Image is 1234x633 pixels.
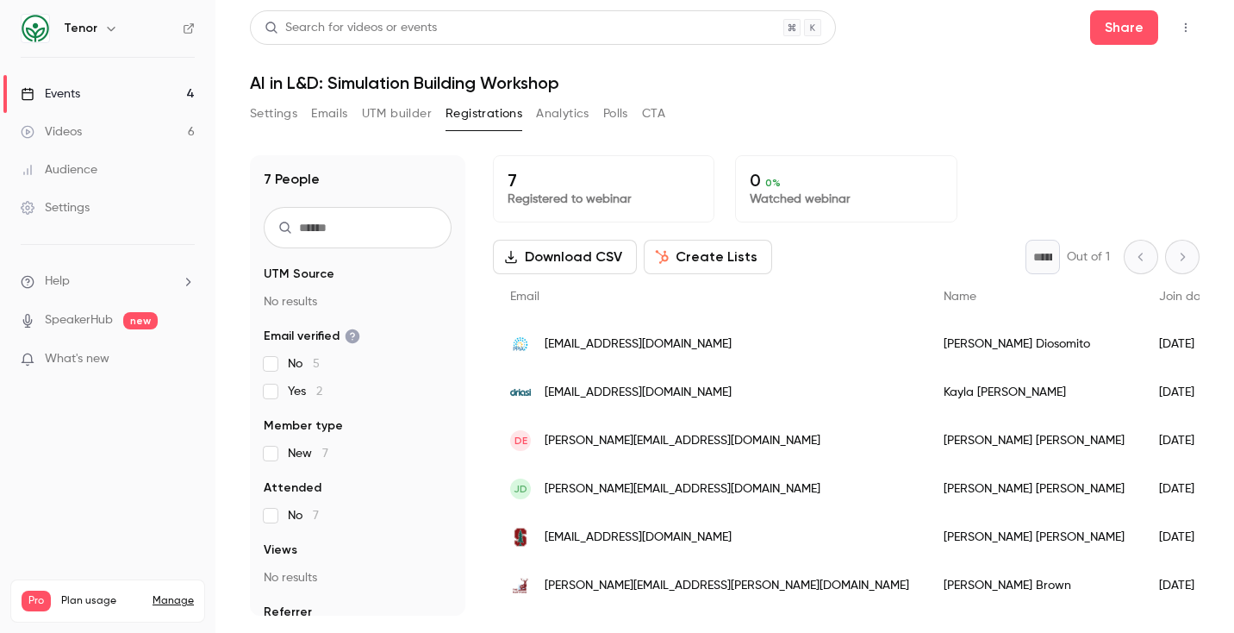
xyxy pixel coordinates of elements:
img: thehartford.com [510,575,531,596]
span: No [288,355,320,373]
p: No results [264,569,452,586]
div: Events [21,85,80,103]
span: Views [264,542,297,559]
span: 7 [322,448,328,460]
span: [EMAIL_ADDRESS][DOMAIN_NAME] [545,335,732,354]
span: [PERSON_NAME][EMAIL_ADDRESS][DOMAIN_NAME] [545,480,820,498]
span: New [288,445,328,462]
span: DE [514,433,527,448]
div: Search for videos or events [265,19,437,37]
span: Pro [22,591,51,611]
button: UTM builder [362,100,432,128]
span: 0 % [765,177,781,189]
h6: Tenor [64,20,97,37]
span: [EMAIL_ADDRESS][DOMAIN_NAME] [545,529,732,547]
span: Member type [264,417,343,435]
span: Email [510,291,539,303]
div: Settings [21,199,90,216]
button: CTA [642,100,665,128]
p: Out of 1 [1067,248,1110,266]
div: [PERSON_NAME] [PERSON_NAME] [926,465,1142,513]
button: Settings [250,100,297,128]
span: Help [45,273,70,291]
span: What's new [45,350,109,368]
li: help-dropdown-opener [21,273,195,291]
div: [DATE] [1142,561,1230,610]
button: Emails [311,100,347,128]
div: [PERSON_NAME] Brown [926,561,1142,610]
div: [DATE] [1142,465,1230,513]
h1: AI in L&D: Simulation Building Workshop [250,72,1200,93]
span: Referrer [264,604,312,621]
img: stanford.edu [510,527,531,548]
div: [DATE] [1142,417,1230,465]
button: Create Lists [644,240,772,274]
img: Tenor [22,15,49,42]
div: [PERSON_NAME] Diosomito [926,320,1142,368]
span: [PERSON_NAME][EMAIL_ADDRESS][DOMAIN_NAME] [545,432,820,450]
a: SpeakerHub [45,311,113,329]
div: [DATE] [1142,320,1230,368]
span: 7 [313,510,319,522]
div: [DATE] [1142,368,1230,417]
span: Attended [264,479,321,497]
span: JD [514,481,527,497]
button: Download CSV [493,240,637,274]
h1: 7 People [264,169,320,190]
span: 5 [313,358,320,370]
span: Name [944,291,976,303]
p: Registered to webinar [508,191,700,208]
div: [PERSON_NAME] [PERSON_NAME] [926,513,1142,561]
p: Watched webinar [750,191,942,208]
span: UTM Source [264,266,334,283]
button: Registrations [446,100,522,128]
button: Polls [603,100,628,128]
button: Analytics [536,100,589,128]
span: Join date [1159,291,1212,303]
p: No results [264,293,452,310]
span: Plan usage [61,594,142,608]
span: Email verified [264,328,360,345]
iframe: Noticeable Trigger [174,352,195,367]
div: [PERSON_NAME] [PERSON_NAME] [926,417,1142,465]
div: Audience [21,161,97,179]
a: Manage [153,594,194,608]
span: [PERSON_NAME][EMAIL_ADDRESS][PERSON_NAME][DOMAIN_NAME] [545,577,909,595]
p: 0 [750,170,942,191]
img: ppiaprogram.org [510,334,531,354]
span: new [123,312,158,329]
div: Videos [21,123,82,141]
div: Kayla [PERSON_NAME] [926,368,1142,417]
button: Share [1090,10,1158,45]
span: [EMAIL_ADDRESS][DOMAIN_NAME] [545,384,732,402]
p: 7 [508,170,700,191]
span: Yes [288,383,322,400]
div: [DATE] [1142,513,1230,561]
img: driasi.com [510,382,531,403]
span: 2 [316,385,322,398]
span: No [288,507,319,524]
